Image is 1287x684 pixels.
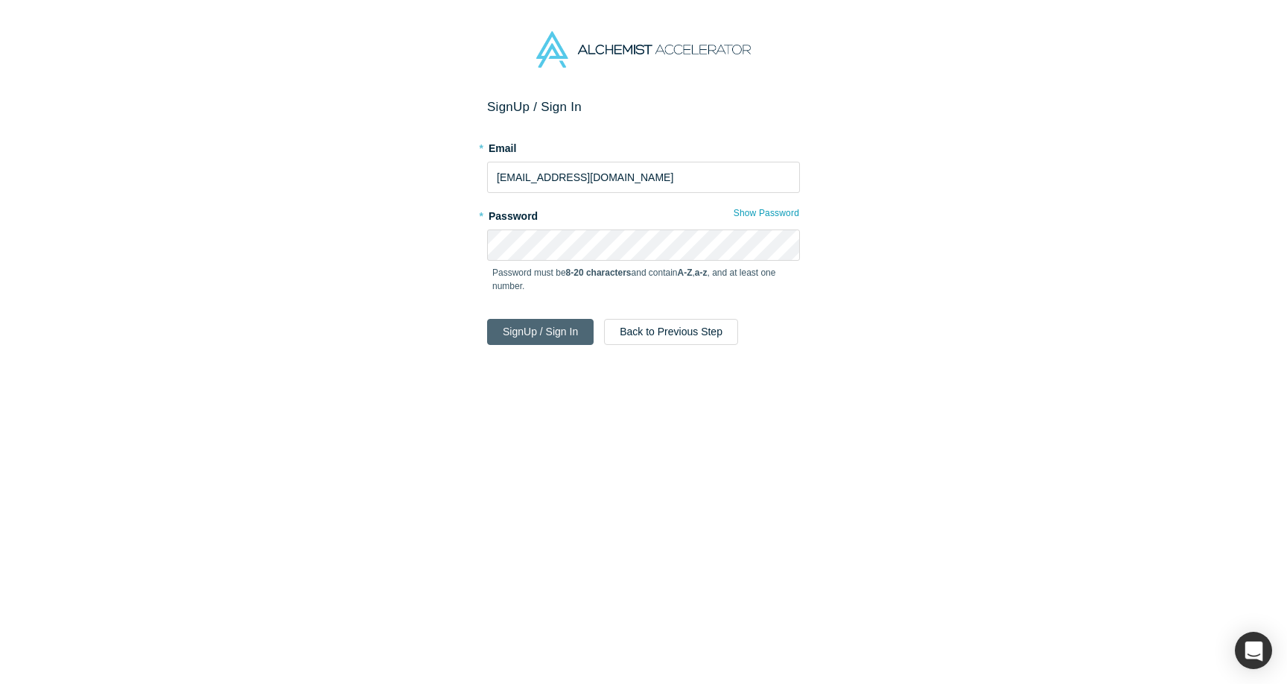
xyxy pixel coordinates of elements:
[733,203,800,223] button: Show Password
[492,266,795,293] p: Password must be and contain , , and at least one number.
[678,267,693,278] strong: A-Z
[487,319,594,345] button: SignUp / Sign In
[566,267,632,278] strong: 8-20 characters
[604,319,738,345] button: Back to Previous Step
[487,203,800,224] label: Password
[487,136,800,156] label: Email
[695,267,708,278] strong: a-z
[487,99,800,115] h2: Sign Up / Sign In
[536,31,751,68] img: Alchemist Accelerator Logo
